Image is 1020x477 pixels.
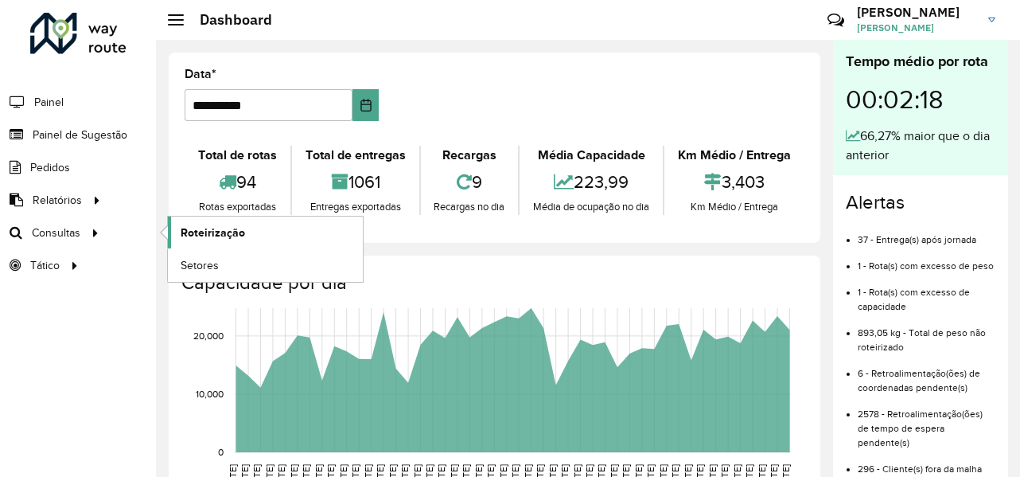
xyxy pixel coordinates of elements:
[858,273,995,314] li: 1 - Rota(s) com excesso de capacidade
[425,165,515,199] div: 9
[168,249,363,281] a: Setores
[425,199,515,215] div: Recargas no dia
[819,3,853,37] a: Contato Rápido
[30,159,70,176] span: Pedidos
[846,51,995,72] div: Tempo médio por rota
[668,165,800,199] div: 3,403
[33,127,127,143] span: Painel de Sugestão
[857,21,976,35] span: [PERSON_NAME]
[846,127,995,165] div: 66,27% maior que o dia anterior
[189,146,286,165] div: Total de rotas
[34,94,64,111] span: Painel
[524,199,659,215] div: Média de ocupação no dia
[184,11,272,29] h2: Dashboard
[181,225,245,241] span: Roteirização
[352,89,378,121] button: Choose Date
[181,257,219,274] span: Setores
[189,199,286,215] div: Rotas exportadas
[857,5,976,20] h3: [PERSON_NAME]
[858,247,995,273] li: 1 - Rota(s) com excesso de peso
[668,199,800,215] div: Km Médio / Entrega
[296,146,415,165] div: Total de entregas
[858,395,995,450] li: 2578 - Retroalimentação(ões) de tempo de espera pendente(s)
[858,354,995,395] li: 6 - Retroalimentação(ões) de coordenadas pendente(s)
[196,389,224,399] text: 10,000
[668,146,800,165] div: Km Médio / Entrega
[218,447,224,457] text: 0
[296,165,415,199] div: 1061
[33,192,82,209] span: Relatórios
[524,165,659,199] div: 223,99
[858,221,995,247] li: 37 - Entrega(s) após jornada
[181,272,804,295] h4: Capacidade por dia
[185,65,216,84] label: Data
[32,225,80,241] span: Consultas
[524,146,659,165] div: Média Capacidade
[858,314,995,354] li: 893,05 kg - Total de peso não roteirizado
[189,165,286,199] div: 94
[296,199,415,215] div: Entregas exportadas
[168,217,363,248] a: Roteirização
[846,191,995,214] h4: Alertas
[193,330,224,341] text: 20,000
[846,72,995,127] div: 00:02:18
[425,146,515,165] div: Recargas
[30,257,60,274] span: Tático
